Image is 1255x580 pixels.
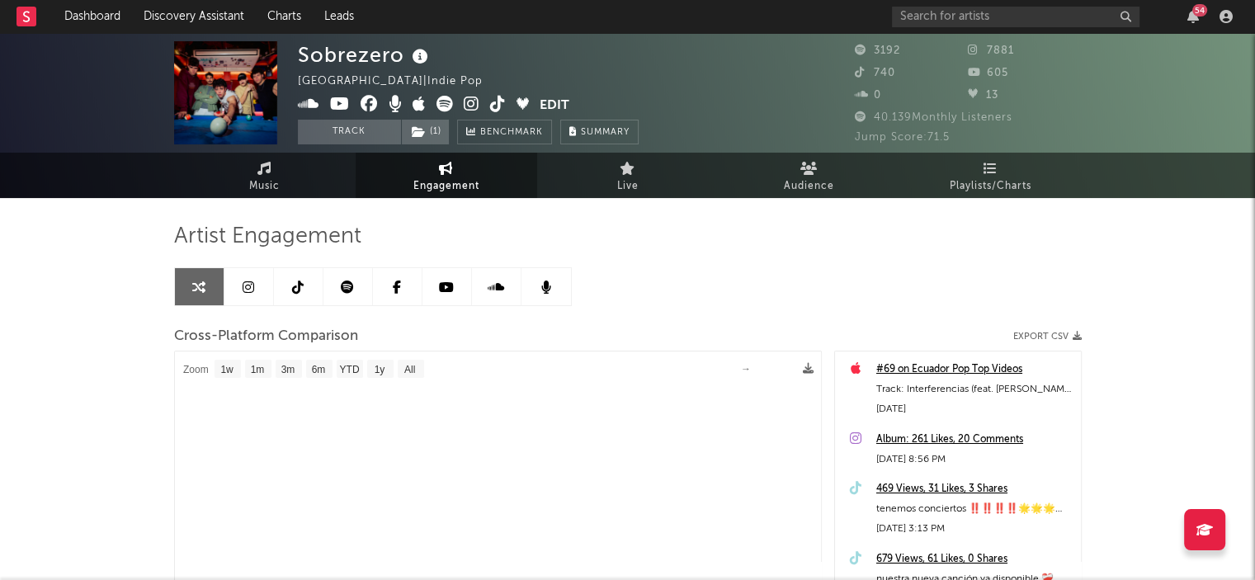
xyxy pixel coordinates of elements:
a: Benchmark [457,120,552,144]
span: 3192 [855,45,900,56]
text: All [403,364,414,375]
span: 740 [855,68,895,78]
a: 679 Views, 61 Likes, 0 Shares [876,549,1073,569]
text: YTD [339,364,359,375]
text: Zoom [183,364,209,375]
span: Jump Score: 71.5 [855,132,950,143]
button: (1) [402,120,449,144]
div: [DATE] 3:13 PM [876,519,1073,539]
span: Cross-Platform Comparison [174,327,358,347]
input: Search for artists [892,7,1139,27]
text: → [741,363,751,375]
div: [DATE] [876,399,1073,419]
span: 0 [855,90,881,101]
div: 54 [1192,4,1207,17]
span: ( 1 ) [401,120,450,144]
span: Artist Engagement [174,227,361,247]
button: Export CSV [1013,332,1082,342]
a: Audience [719,153,900,198]
span: Engagement [413,177,479,196]
text: 1m [250,364,264,375]
div: [GEOGRAPHIC_DATA] | Indie Pop [298,72,502,92]
button: Summary [560,120,639,144]
a: Engagement [356,153,537,198]
a: #69 on Ecuador Pop Top Videos [876,360,1073,380]
a: Playlists/Charts [900,153,1082,198]
text: 1w [220,364,234,375]
div: Track: Interferencias (feat. [PERSON_NAME] De La [PERSON_NAME], [PERSON_NAME]) [876,380,1073,399]
span: Audience [784,177,834,196]
div: tenemos conciertos ‼️‼️‼️‼️🌟🌟🌟🌟 #artistsoftiktok #music #indie #sobrezero #fyp [876,499,1073,519]
span: Live [617,177,639,196]
div: Sobrezero [298,41,432,68]
a: 469 Views, 31 Likes, 3 Shares [876,479,1073,499]
a: Album: 261 Likes, 20 Comments [876,430,1073,450]
button: Track [298,120,401,144]
button: 54 [1187,10,1199,23]
button: Edit [540,96,569,116]
div: [DATE] 8:56 PM [876,450,1073,469]
span: 40.139 Monthly Listeners [855,112,1012,123]
span: Playlists/Charts [950,177,1031,196]
span: Music [249,177,280,196]
span: 7881 [968,45,1014,56]
a: Live [537,153,719,198]
text: 1y [374,364,385,375]
text: 6m [311,364,325,375]
a: Music [174,153,356,198]
span: Benchmark [480,123,543,143]
span: 13 [968,90,998,101]
span: Summary [581,128,630,137]
text: 3m [281,364,295,375]
span: 605 [968,68,1008,78]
